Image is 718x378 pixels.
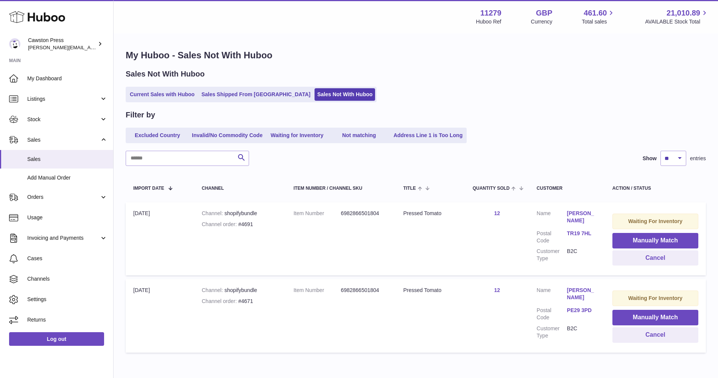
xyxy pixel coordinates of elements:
strong: Waiting For Inventory [628,295,682,301]
button: Manually Match [612,233,698,248]
h1: My Huboo - Sales Not With Huboo [126,49,706,61]
span: AVAILABLE Stock Total [645,18,709,25]
dt: Customer Type [537,248,567,262]
a: 461.60 Total sales [582,8,615,25]
span: Returns [27,316,107,323]
div: Action / Status [612,186,698,191]
span: 21,010.89 [667,8,700,18]
a: Sales Not With Huboo [315,88,375,101]
a: 12 [494,210,500,216]
span: Orders [27,194,100,201]
dt: Customer Type [537,325,567,339]
a: [PERSON_NAME] [567,287,597,301]
span: [PERSON_NAME][EMAIL_ADDRESS][PERSON_NAME][DOMAIN_NAME] [28,44,192,50]
dd: 6982866501804 [341,287,388,294]
button: Manually Match [612,310,698,325]
div: Huboo Ref [476,18,502,25]
dt: Name [537,287,567,303]
a: Excluded Country [127,129,188,142]
span: Title [403,186,416,191]
dt: Item Number [293,210,341,217]
div: Currency [531,18,553,25]
span: Invoicing and Payments [27,234,100,242]
span: My Dashboard [27,75,107,82]
div: #4671 [202,298,278,305]
a: 12 [494,287,500,293]
span: Sales [27,136,100,144]
a: Current Sales with Huboo [127,88,197,101]
div: #4691 [202,221,278,228]
div: Pressed Tomato [403,287,457,294]
img: thomas.carson@cawstonpress.com [9,38,20,50]
strong: Channel [202,210,224,216]
div: shopifybundle [202,210,278,217]
button: Cancel [612,250,698,266]
dt: Name [537,210,567,226]
a: Sales Shipped From [GEOGRAPHIC_DATA] [199,88,313,101]
strong: Channel order [202,298,238,304]
td: [DATE] [126,279,194,352]
div: Channel [202,186,278,191]
a: [PERSON_NAME] [567,210,597,224]
a: TR19 7HL [567,230,597,237]
label: Show [643,155,657,162]
span: Usage [27,214,107,221]
div: Customer [537,186,597,191]
span: Cases [27,255,107,262]
span: Import date [133,186,164,191]
dt: Postal Code [537,307,567,321]
a: Address Line 1 is Too Long [391,129,466,142]
dd: B2C [567,325,597,339]
a: Waiting for Inventory [267,129,327,142]
div: Item Number / Channel SKU [293,186,388,191]
a: Log out [9,332,104,346]
a: Not matching [329,129,389,142]
span: Settings [27,296,107,303]
dt: Postal Code [537,230,567,244]
span: Listings [27,95,100,103]
td: [DATE] [126,202,194,275]
a: Invalid/No Commodity Code [189,129,265,142]
span: Add Manual Order [27,174,107,181]
dd: 6982866501804 [341,210,388,217]
strong: GBP [536,8,552,18]
div: Cawston Press [28,37,96,51]
a: 21,010.89 AVAILABLE Stock Total [645,8,709,25]
a: PE29 3PD [567,307,597,314]
h2: Filter by [126,110,155,120]
strong: Channel order [202,221,238,227]
dt: Item Number [293,287,341,294]
span: Quantity Sold [473,186,510,191]
strong: Channel [202,287,224,293]
span: Channels [27,275,107,283]
div: Pressed Tomato [403,210,457,217]
h2: Sales Not With Huboo [126,69,205,79]
span: entries [690,155,706,162]
span: Total sales [582,18,615,25]
div: shopifybundle [202,287,278,294]
strong: 11279 [480,8,502,18]
button: Cancel [612,327,698,343]
span: 461.60 [584,8,607,18]
strong: Waiting For Inventory [628,218,682,224]
dd: B2C [567,248,597,262]
span: Stock [27,116,100,123]
span: Sales [27,156,107,163]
